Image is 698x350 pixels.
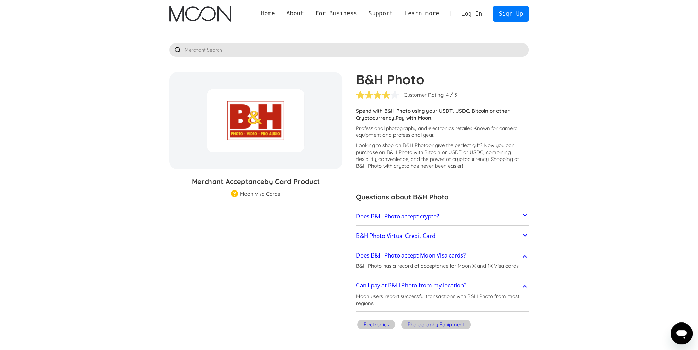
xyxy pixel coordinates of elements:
p: Professional photography and electronics retailer. Known for camera equipment and professional gear. [356,125,529,139]
h2: Can I pay at B&H Photo from my location? [356,282,466,289]
a: Can I pay at B&H Photo from my location? [356,278,529,293]
strong: Pay with Moon. [396,114,433,121]
div: Support [368,9,393,18]
input: Merchant Search ... [169,43,529,57]
p: Looking to shop on B&H Photo ? Now you can purchase on B&H Photo with Bitcoin or USDT or USDC, co... [356,142,529,169]
img: Moon Logo [169,6,231,22]
a: Electronics [356,319,397,332]
div: Electronics [364,321,389,328]
span: by Card Product [264,177,320,186]
a: Does B&H Photo accept Moon Visa cards? [356,248,529,263]
div: - Customer Rating: [400,91,445,98]
div: For Business [310,9,363,18]
p: Spend with B&H Photo using your USDT, USDC, Bitcoin or other Cryptocurrency. [356,108,529,121]
div: Moon Visa Cards [240,190,280,197]
span: or give the perfect gift [428,142,480,149]
a: Does B&H Photo accept crypto? [356,209,529,223]
div: About [286,9,304,18]
h2: Does B&H Photo accept Moon Visa cards? [356,252,466,259]
div: Support [363,9,399,18]
p: B&H Photo has a record of acceptance for Moon X and 1X Visa cards. [356,263,520,270]
div: 4 [446,91,449,98]
a: B&H Photo Virtual Credit Card [356,229,529,243]
h3: Questions about B&H Photo [356,192,529,202]
a: home [169,6,231,22]
div: Learn more [404,9,439,18]
div: For Business [315,9,357,18]
h3: Merchant Acceptance [169,176,342,187]
a: Log In [456,6,488,21]
h2: Does B&H Photo accept crypto? [356,213,439,220]
div: / 5 [450,91,457,98]
h1: B&H Photo [356,72,529,87]
a: Photography Equipment [400,319,472,332]
h2: B&H Photo Virtual Credit Card [356,232,435,239]
div: Photography Equipment [408,321,465,328]
div: About [281,9,309,18]
p: Moon users report successful transactions with B&H Photo from most regions. [356,293,529,307]
a: Sign Up [493,6,529,21]
iframe: Button to launch messaging window [671,322,693,344]
div: Learn more [399,9,445,18]
a: Home [255,9,281,18]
